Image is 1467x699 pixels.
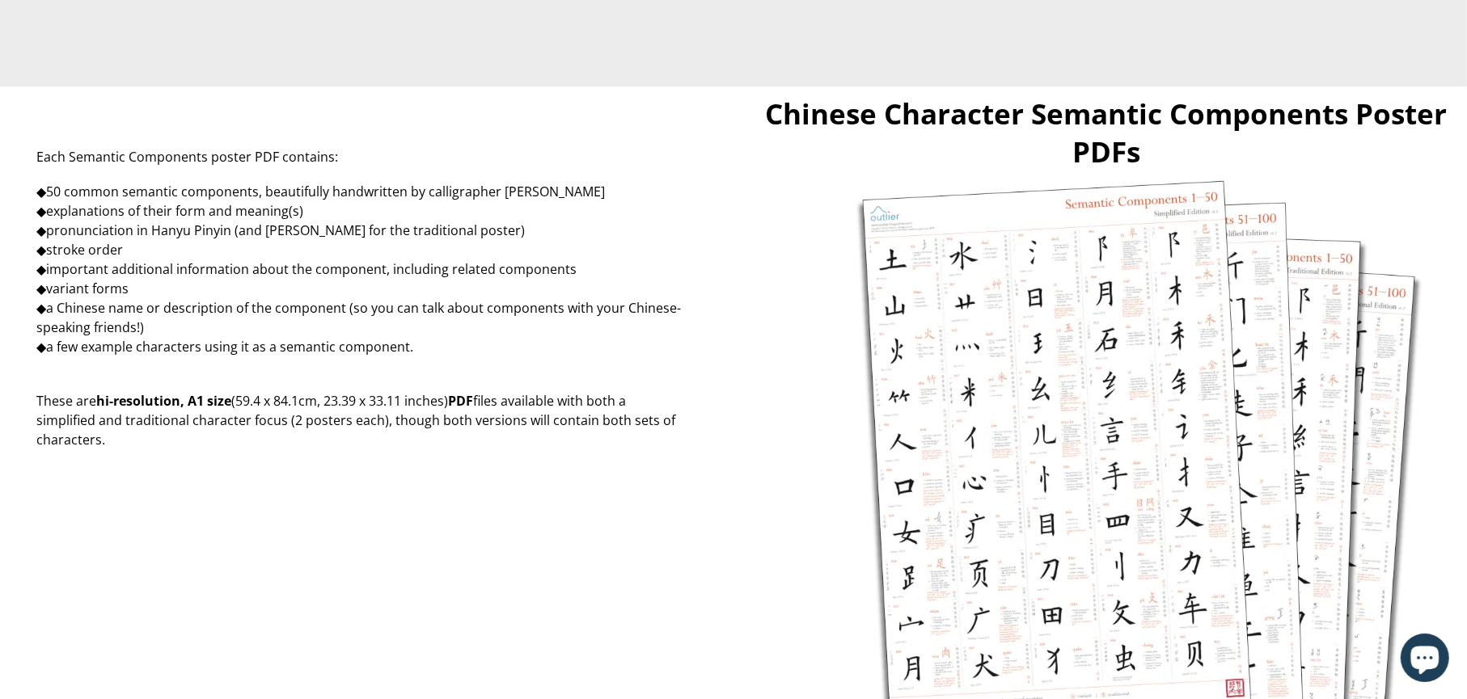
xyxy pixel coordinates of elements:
span: explanations of their form and meaning(s) [36,202,303,220]
span: ◆ [36,241,46,259]
span: ◆ [36,260,46,278]
span: ◆ [36,202,46,220]
span: ◆ [36,299,46,317]
span: ◆ [36,338,46,356]
span: ◆ [36,221,46,239]
inbox-online-store-chat: Shopify online store chat [1396,634,1454,686]
span: variant forms [36,280,129,297]
span: stroke order [36,241,123,259]
span: pronunciation in Hanyu Pinyin (and [PERSON_NAME] for the traditional poster) [36,221,525,239]
span: ◆ [36,280,46,297]
span: 50 common semantic components, beautifully handwritten by calligrapher [PERSON_NAME] [36,183,605,200]
span: Each Semantic Components poster PDF contains: [36,148,338,166]
span: These are (59.4 x 84.1cm, 23.39 x 33.11 inches) files available with both a simplified and tradit... [36,392,675,448]
span: important additional information about the component, including related components [36,260,577,278]
strong: hi-resolution, A1 size [96,392,231,410]
span: a Chinese name or description of the component (so you can talk about components with your Chines... [36,299,681,336]
span: a few example characters using it as a semantic component. [36,338,413,356]
strong: PDF [448,392,473,410]
h1: Chinese Character Semantic Components Poster PDFs [746,95,1467,171]
span: ◆ [36,183,46,200]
